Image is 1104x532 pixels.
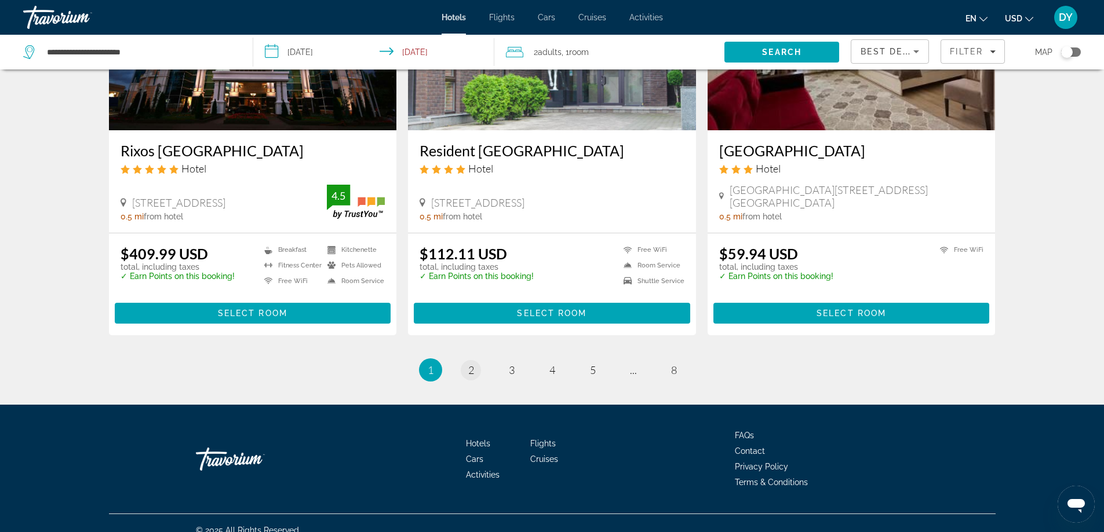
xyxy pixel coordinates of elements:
span: 5 [590,364,596,376]
p: ✓ Earn Points on this booking! [121,271,235,281]
ins: $59.94 USD [719,245,798,262]
button: User Menu [1051,5,1081,30]
span: from hotel [443,212,482,221]
span: Select Room [817,309,886,318]
button: Select check in and out date [253,35,495,69]
a: Hotels [442,13,466,22]
a: Terms & Conditions [735,478,808,487]
div: 3 star Hotel [719,162,984,175]
a: Cars [538,13,555,22]
span: 3 [509,364,515,376]
a: Cruises [530,454,558,464]
a: Cruises [578,13,606,22]
span: DY [1059,12,1073,23]
button: Travelers: 2 adults, 0 children [494,35,724,69]
span: Select Room [517,309,586,318]
li: Shuttle Service [618,276,684,286]
span: [GEOGRAPHIC_DATA][STREET_ADDRESS][GEOGRAPHIC_DATA] [730,184,983,209]
a: Flights [489,13,515,22]
li: Kitchenette [322,245,385,255]
mat-select: Sort by [861,45,919,58]
span: from hotel [742,212,782,221]
button: Change language [965,10,988,27]
span: 0.5 mi [719,212,742,221]
span: 2 [534,44,562,60]
a: Privacy Policy [735,462,788,471]
p: total, including taxes [420,262,534,271]
iframe: Кнопка запуска окна обмена сообщениями [1058,486,1095,523]
a: Hotels [466,439,490,448]
li: Free WiFi [618,245,684,255]
a: Select Room [713,306,990,318]
span: ... [630,364,637,376]
a: Activities [629,13,663,22]
li: Fitness Center [258,261,322,270]
p: total, including taxes [719,262,833,271]
a: FAQs [735,431,754,440]
span: , 1 [562,44,589,60]
span: Map [1035,44,1052,60]
a: Resident [GEOGRAPHIC_DATA] [420,142,684,159]
button: Change currency [1005,10,1033,27]
span: 8 [671,364,677,376]
a: Travorium [23,2,139,32]
ins: $409.99 USD [121,245,208,262]
a: Rixos [GEOGRAPHIC_DATA] [121,142,385,159]
ins: $112.11 USD [420,245,507,262]
nav: Pagination [109,358,996,381]
span: Room [569,47,589,57]
button: Search [724,42,839,63]
li: Breakfast [258,245,322,255]
button: Select Room [414,303,690,324]
li: Room Service [618,261,684,270]
span: Search [762,47,801,57]
span: 0.5 mi [420,212,443,221]
li: Free WiFi [258,276,322,286]
a: Contact [735,446,765,456]
span: Hotel [756,162,781,175]
a: Go Home [196,442,312,476]
p: ✓ Earn Points on this booking! [719,271,833,281]
button: Select Room [115,303,391,324]
div: 4.5 [327,189,350,203]
span: Select Room [218,309,287,318]
span: Hotel [181,162,206,175]
div: 4 star Hotel [420,162,684,175]
a: Select Room [115,306,391,318]
span: Filter [950,47,983,56]
a: [GEOGRAPHIC_DATA] [719,142,984,159]
span: Adults [538,47,562,57]
button: Select Room [713,303,990,324]
button: Filters [941,39,1005,64]
span: from hotel [144,212,183,221]
span: Hotel [468,162,493,175]
a: Flights [530,439,556,448]
span: 4 [549,364,555,376]
span: 0.5 mi [121,212,144,221]
a: Cars [466,454,483,464]
span: en [965,14,977,23]
span: 1 [428,364,433,376]
li: Free WiFi [934,245,983,255]
div: 5 star Hotel [121,162,385,175]
span: [STREET_ADDRESS] [431,196,524,209]
a: Select Room [414,306,690,318]
li: Pets Allowed [322,261,385,270]
span: Best Deals [861,47,921,56]
a: Activities [466,470,500,479]
span: 2 [468,364,474,376]
span: USD [1005,14,1022,23]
